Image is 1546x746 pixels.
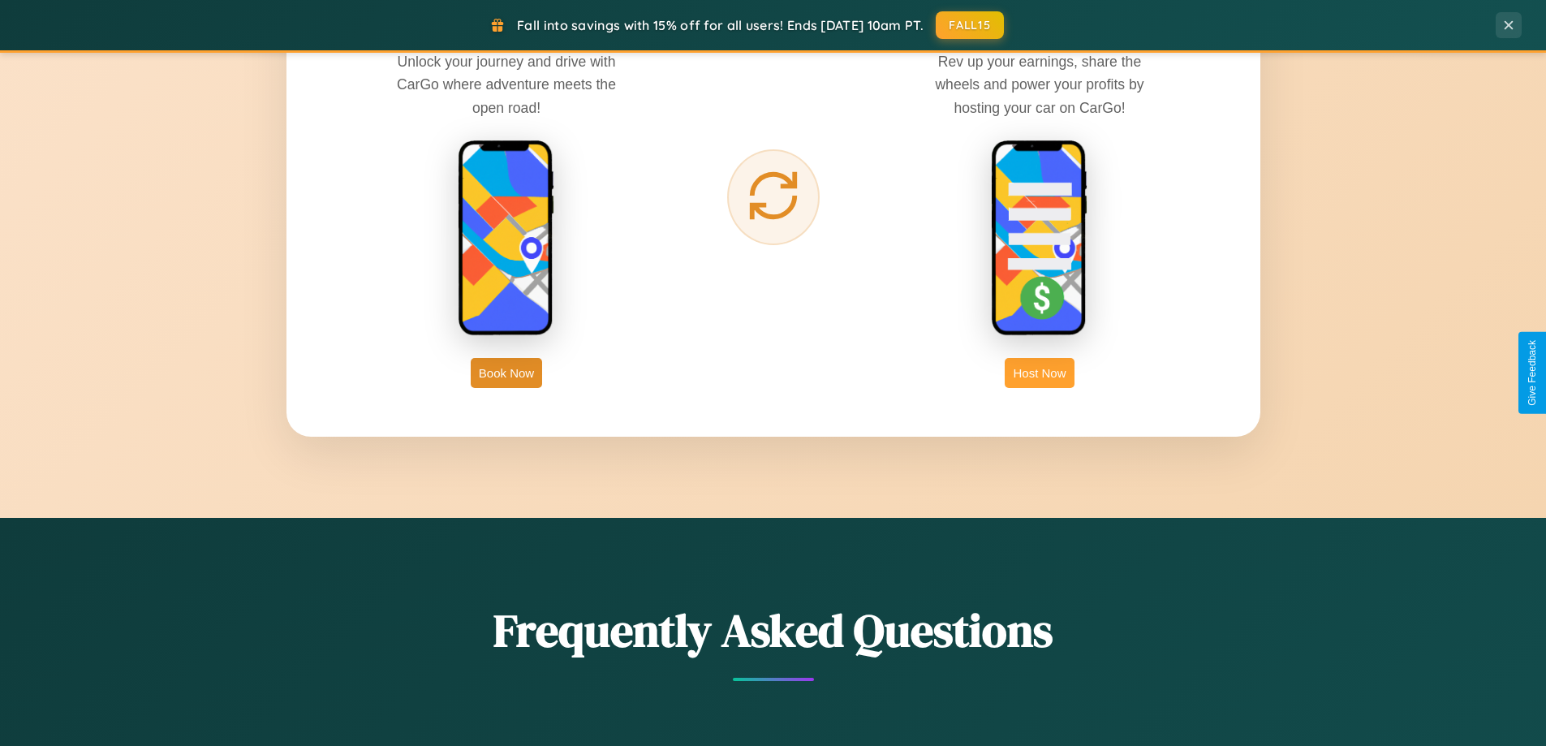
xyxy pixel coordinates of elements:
span: Fall into savings with 15% off for all users! Ends [DATE] 10am PT. [517,17,924,33]
img: host phone [991,140,1088,338]
h2: Frequently Asked Questions [286,599,1260,662]
img: rent phone [458,140,555,338]
button: Book Now [471,358,542,388]
div: Give Feedback [1527,340,1538,406]
button: Host Now [1005,358,1074,388]
button: FALL15 [936,11,1004,39]
p: Unlock your journey and drive with CarGo where adventure meets the open road! [385,50,628,119]
p: Rev up your earnings, share the wheels and power your profits by hosting your car on CarGo! [918,50,1161,119]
